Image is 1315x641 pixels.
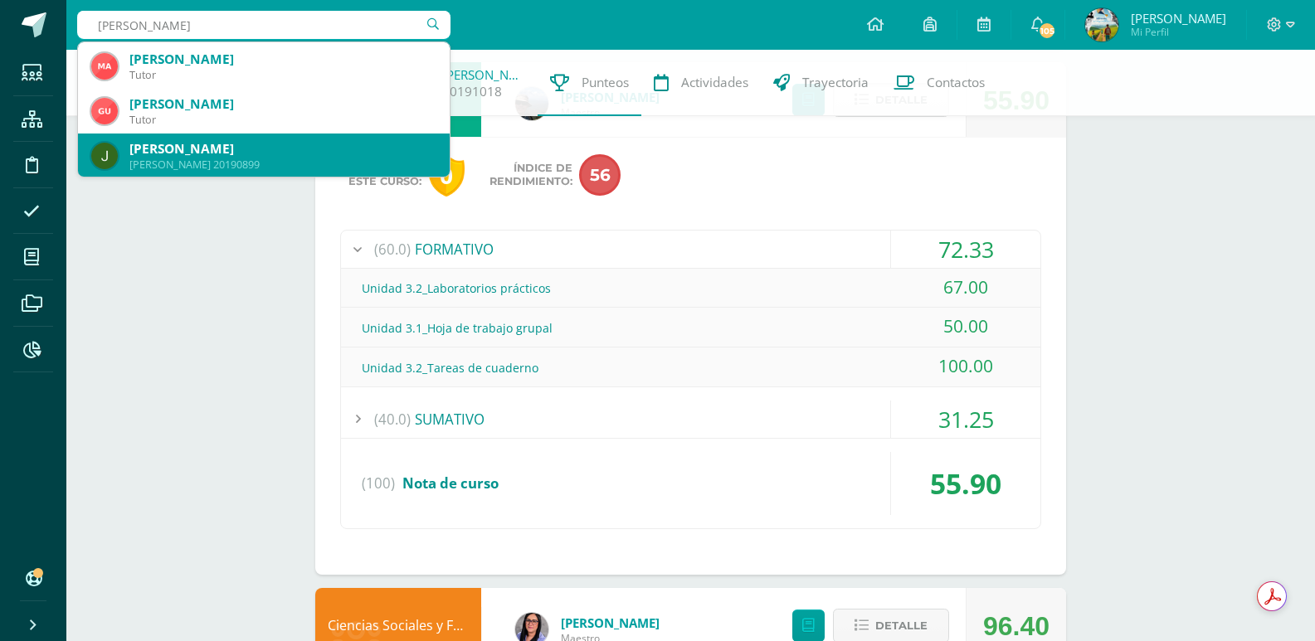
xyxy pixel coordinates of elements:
div: Tutor [129,68,436,82]
div: [PERSON_NAME] [129,51,436,68]
div: [PERSON_NAME] 20190899 [129,158,436,172]
img: 9c00a29103254b489a358a3e6268977d.png [91,98,118,124]
div: [PERSON_NAME] [129,95,436,113]
img: d226dc2f750d565a331147e1228fa22b.png [91,143,118,169]
span: (100) [362,452,395,515]
div: 67.00 [891,269,1040,306]
div: 50.00 [891,308,1040,345]
input: Busca un usuario... [77,11,451,39]
div: Tutor [129,113,436,127]
a: [PERSON_NAME] [442,66,525,83]
div: 55.90 [891,452,1040,515]
a: Trayectoria [761,50,881,116]
div: [PERSON_NAME] [129,140,436,158]
a: Ciencias Sociales y Formación Ciudadana [328,616,584,634]
span: Nota de curso [402,473,499,493]
a: 20191018 [442,83,502,100]
div: Unidad 3.2_Laboratorios prácticos [341,270,1040,307]
span: 105 [1038,22,1056,40]
img: 50e73c1a0078707b361342916c2b6fce.png [91,53,118,80]
span: Índice de Rendimiento: [489,162,572,188]
a: [PERSON_NAME] [561,614,660,631]
div: 100.00 [891,347,1040,385]
div: Unidad 3.2_Tareas de cuaderno [341,349,1040,386]
div: Unidad 3.1_Hoja de trabajo grupal [341,309,1040,347]
a: Actividades [641,50,761,116]
span: [PERSON_NAME] [1131,10,1226,27]
a: Contactos [881,50,997,116]
span: Trayectoria [802,74,869,91]
span: Mi Perfil [1131,25,1226,39]
a: Punteos [538,50,641,116]
div: SUMATIVO [341,401,1040,438]
div: 31.25 [891,401,1040,438]
div: 72.33 [891,231,1040,268]
span: Actividades [681,74,748,91]
span: Contactos [927,74,985,91]
span: Punteos [582,74,629,91]
span: (60.0) [374,231,411,268]
img: 68dc05d322f312bf24d9602efa4c3a00.png [1085,8,1118,41]
span: (40.0) [374,401,411,438]
span: Detalle [875,610,928,641]
div: FORMATIVO [341,231,1040,268]
span: 56 [579,154,621,196]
